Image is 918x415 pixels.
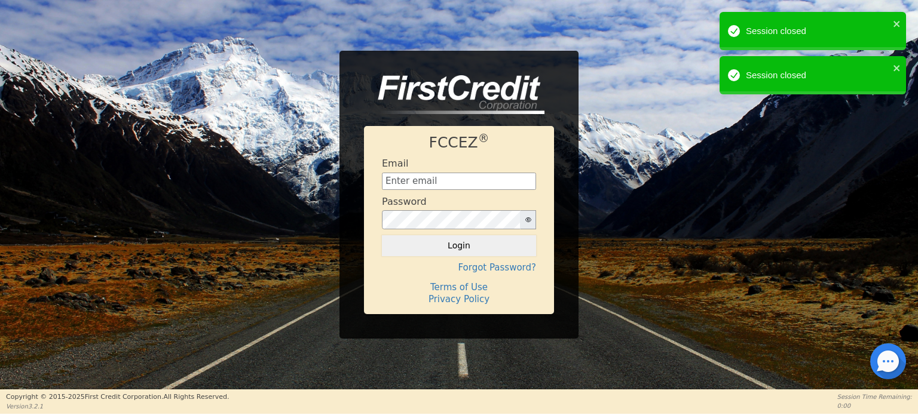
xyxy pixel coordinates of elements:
[893,61,901,75] button: close
[382,282,536,293] h4: Terms of Use
[893,17,901,30] button: close
[6,402,229,411] p: Version 3.2.1
[382,173,536,190] input: Enter email
[163,393,229,401] span: All Rights Reserved.
[382,235,536,256] button: Login
[382,158,408,169] h4: Email
[837,392,912,401] p: Session Time Remaining:
[6,392,229,402] p: Copyright © 2015- 2025 First Credit Corporation.
[382,262,536,273] h4: Forgot Password?
[478,132,489,145] sup: ®
[746,24,889,38] div: Session closed
[382,294,536,305] h4: Privacy Policy
[364,75,544,115] img: logo-CMu_cnol.png
[382,134,536,152] h1: FCCEZ
[382,210,521,229] input: password
[382,196,427,207] h4: Password
[837,401,912,410] p: 0:00
[746,69,889,82] div: Session closed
